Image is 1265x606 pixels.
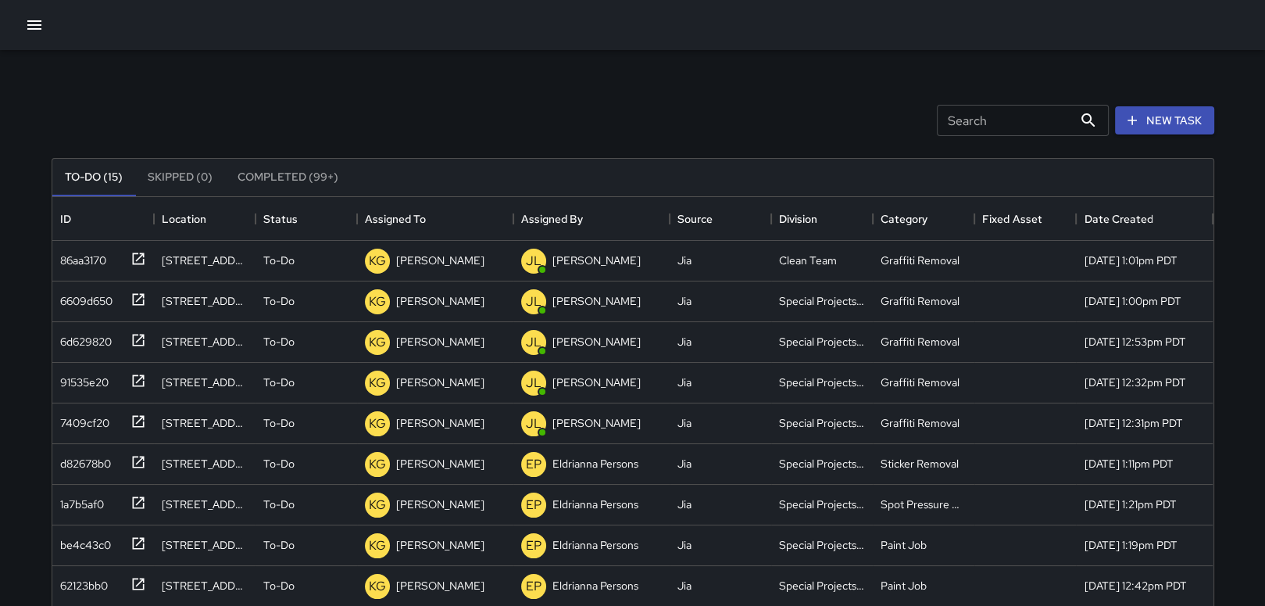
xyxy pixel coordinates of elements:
[1084,334,1185,350] div: 9/26/2025, 12:53pm PDT
[677,293,691,309] div: Jia
[1084,197,1152,241] div: Date Created
[552,334,641,350] p: [PERSON_NAME]
[677,334,691,350] div: Jia
[1084,456,1173,472] div: 9/25/2025, 1:11pm PDT
[162,197,206,241] div: Location
[369,252,386,271] p: KG
[881,578,927,593] div: Paint Job
[60,197,71,241] div: ID
[263,375,295,390] p: To-Do
[677,537,691,553] div: Jia
[1084,293,1181,309] div: 9/26/2025, 1:00pm PDT
[677,578,691,593] div: Jia
[54,409,109,431] div: 7409cf20
[513,197,670,241] div: Assigned By
[873,197,974,241] div: Category
[526,414,541,433] p: JL
[526,292,541,311] p: JL
[552,578,638,593] p: Eldrianna Persons
[881,375,959,390] div: Graffiti Removal
[369,292,386,311] p: KG
[1076,197,1213,241] div: Date Created
[369,333,386,352] p: KG
[396,456,484,472] p: [PERSON_NAME]
[974,197,1076,241] div: Fixed Asset
[881,293,959,309] div: Graffiti Removal
[54,246,106,268] div: 86aa3170
[396,375,484,390] p: [PERSON_NAME]
[263,293,295,309] p: To-Do
[162,415,248,431] div: 537 Sacramento Street
[1084,578,1186,593] div: 9/23/2025, 12:42pm PDT
[526,455,541,474] p: EP
[677,415,691,431] div: Jia
[881,415,959,431] div: Graffiti Removal
[1115,106,1214,135] button: New Task
[779,253,837,268] div: Clean Team
[1084,375,1185,390] div: 9/26/2025, 12:32pm PDT
[369,496,386,515] p: KG
[369,577,386,596] p: KG
[552,253,641,268] p: [PERSON_NAME]
[162,375,248,390] div: 345 Sansome Street
[779,375,865,390] div: Special Projects Team
[779,334,865,350] div: Special Projects Team
[881,456,959,472] div: Sticker Removal
[263,578,295,593] p: To-Do
[162,497,248,512] div: 800 Sansome Street
[779,456,865,472] div: Special Projects Team
[154,197,256,241] div: Location
[162,537,248,553] div: 727 Sansome Street
[256,197,357,241] div: Status
[162,456,248,472] div: 8 Montgomery Street
[263,456,295,472] p: To-Do
[526,577,541,596] p: EP
[369,414,386,433] p: KG
[1084,253,1177,268] div: 9/26/2025, 1:01pm PDT
[779,578,865,593] div: Special Projects Team
[552,293,641,309] p: [PERSON_NAME]
[779,537,865,553] div: Special Projects Team
[162,253,248,268] div: 1 Balance Street
[54,572,108,593] div: 62123bb0
[526,252,541,271] p: JL
[54,450,111,472] div: d82678b0
[670,197,771,241] div: Source
[263,253,295,268] p: To-Do
[1084,497,1176,512] div: 9/24/2025, 1:21pm PDT
[779,293,865,309] div: Special Projects Team
[526,496,541,515] p: EP
[365,197,426,241] div: Assigned To
[1084,537,1177,553] div: 9/24/2025, 1:19pm PDT
[396,537,484,553] p: [PERSON_NAME]
[54,328,112,350] div: 6d629820
[369,536,386,555] p: KG
[52,197,154,241] div: ID
[881,497,967,512] div: Spot Pressure Washing
[677,197,713,241] div: Source
[52,159,135,196] button: To-Do (15)
[779,497,865,512] div: Special Projects Team
[396,415,484,431] p: [PERSON_NAME]
[552,537,638,553] p: Eldrianna Persons
[54,368,109,390] div: 91535e20
[552,415,641,431] p: [PERSON_NAME]
[396,578,484,593] p: [PERSON_NAME]
[162,578,248,593] div: 592 Pacific Avenue
[396,334,484,350] p: [PERSON_NAME]
[552,375,641,390] p: [PERSON_NAME]
[162,293,248,309] div: 1 Balance Street
[263,537,295,553] p: To-Do
[677,253,691,268] div: Jia
[552,497,638,512] p: Eldrianna Persons
[54,531,111,553] div: be4c43c0
[162,334,248,350] div: 853-857 Montgomery Street
[779,197,817,241] div: Division
[526,333,541,352] p: JL
[1084,415,1182,431] div: 9/26/2025, 12:31pm PDT
[357,197,513,241] div: Assigned To
[396,253,484,268] p: [PERSON_NAME]
[263,497,295,512] p: To-Do
[881,537,927,553] div: Paint Job
[771,197,873,241] div: Division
